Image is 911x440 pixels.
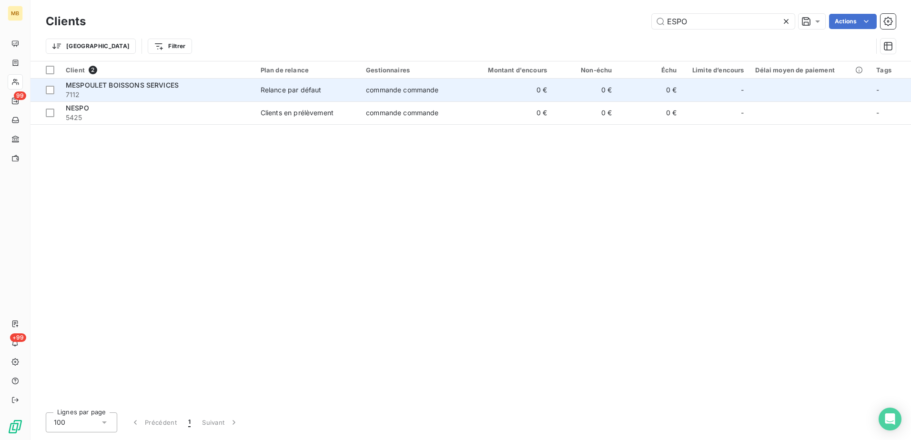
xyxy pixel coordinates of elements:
[617,101,682,124] td: 0 €
[46,13,86,30] h3: Clients
[188,418,191,427] span: 1
[652,14,795,29] input: Rechercher
[10,333,26,342] span: +99
[182,412,196,432] button: 1
[366,86,439,94] span: commande commande
[623,66,677,74] div: Échu
[741,85,744,95] span: -
[14,91,26,100] span: 99
[54,418,65,427] span: 100
[829,14,877,29] button: Actions
[261,108,334,118] div: Clients en prélèvement
[558,66,612,74] div: Non-échu
[261,85,322,95] div: Relance par défaut
[66,113,249,122] span: 5425
[66,81,179,89] span: MESPOULET BOISSONS SERVICES
[89,66,97,74] span: 2
[876,109,879,117] span: -
[196,412,244,432] button: Suivant
[366,66,460,74] div: Gestionnaires
[688,66,744,74] div: Limite d’encours
[66,104,89,112] span: NESPO
[8,419,23,434] img: Logo LeanPay
[261,66,354,74] div: Plan de relance
[148,39,192,54] button: Filtrer
[755,66,865,74] div: Délai moyen de paiement
[66,90,249,100] span: 7112
[553,101,617,124] td: 0 €
[466,79,553,101] td: 0 €
[876,86,879,94] span: -
[66,66,85,74] span: Client
[125,412,182,432] button: Précédent
[46,39,136,54] button: [GEOGRAPHIC_DATA]
[8,6,23,21] div: MB
[741,108,744,118] span: -
[466,101,553,124] td: 0 €
[617,79,682,101] td: 0 €
[879,408,901,430] div: Open Intercom Messenger
[471,66,547,74] div: Montant d'encours
[366,109,439,117] span: commande commande
[553,79,617,101] td: 0 €
[876,66,905,74] div: Tags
